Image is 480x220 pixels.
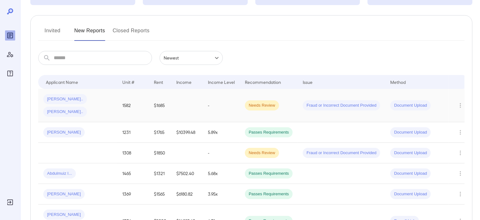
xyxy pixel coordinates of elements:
div: Income [176,78,191,86]
td: $7502.40 [171,163,203,184]
span: Document Upload [390,171,431,177]
div: Reports [5,30,15,41]
td: $1685 [149,89,171,122]
td: $6180.82 [171,184,203,204]
span: Needs Review [245,150,279,156]
div: Unit # [122,78,134,86]
td: $1765 [149,122,171,143]
span: Passes Requirements [245,129,293,135]
button: Row Actions [455,127,465,137]
td: 1582 [117,89,149,122]
button: Invited [38,26,67,41]
span: [PERSON_NAME] [43,212,85,218]
td: 1308 [117,143,149,163]
span: Document Upload [390,129,431,135]
div: FAQ [5,68,15,79]
td: 1231 [117,122,149,143]
button: Row Actions [455,189,465,199]
td: - [203,143,240,163]
button: New Reports [74,26,105,41]
button: Row Actions [455,148,465,158]
span: Fraud or Incorrect Document Provided [303,150,380,156]
div: Method [390,78,406,86]
span: Passes Requirements [245,191,293,197]
button: Row Actions [455,168,465,179]
div: Recommendation [245,78,281,86]
div: Manage Users [5,49,15,60]
div: Log Out [5,197,15,207]
div: Newest [160,51,223,65]
span: [PERSON_NAME].. [43,109,87,115]
span: [PERSON_NAME] [43,191,85,197]
span: [PERSON_NAME].. [43,96,87,102]
td: 1369 [117,184,149,204]
span: Passes Requirements [245,171,293,177]
span: Needs Review [245,103,279,109]
span: Fraud or Incorrect Document Provided [303,103,380,109]
div: Issue [303,78,313,86]
span: Document Upload [390,103,431,109]
div: Income Level [208,78,235,86]
div: Rent [154,78,164,86]
td: - [203,89,240,122]
button: Closed Reports [113,26,150,41]
td: 1465 [117,163,149,184]
td: $1565 [149,184,171,204]
div: Applicant Name [46,78,78,86]
span: Document Upload [390,191,431,197]
span: Document Upload [390,150,431,156]
td: 5.89x [203,122,240,143]
td: $1850 [149,143,171,163]
button: Row Actions [455,100,465,110]
td: $1321 [149,163,171,184]
span: [PERSON_NAME] [43,129,85,135]
td: $10399.48 [171,122,203,143]
td: 3.95x [203,184,240,204]
span: Abdulmuiz I... [43,171,76,177]
td: 5.68x [203,163,240,184]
